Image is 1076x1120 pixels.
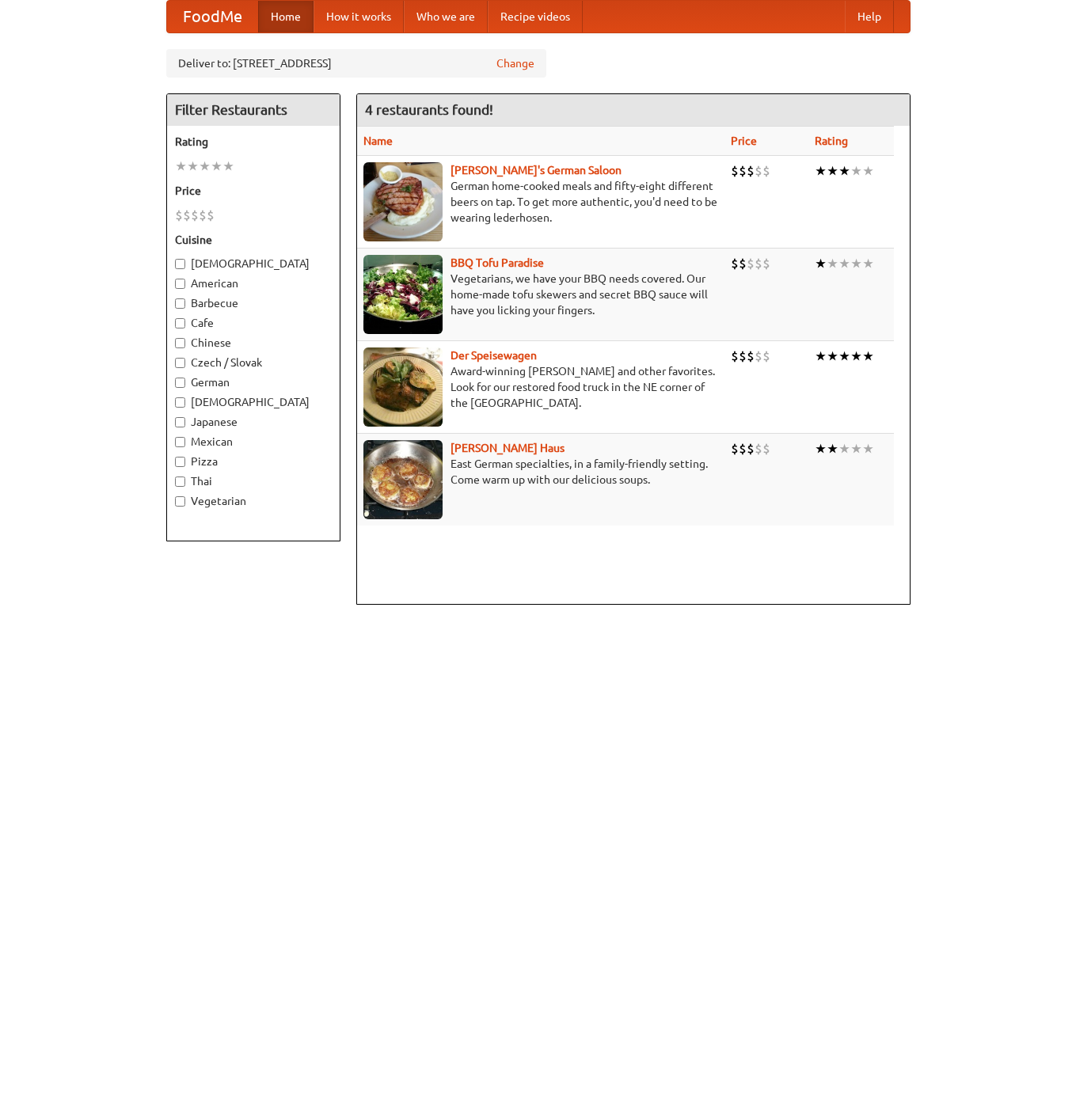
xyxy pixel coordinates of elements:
[183,207,191,224] li: $
[363,363,718,411] p: Award-winning [PERSON_NAME] and other favorites. Look for our restored food truck in the NE corne...
[755,440,762,457] li: $
[838,347,850,365] li: ★
[739,440,747,457] li: $
[850,162,862,180] li: ★
[175,355,332,370] label: Czech / Slovak
[199,207,207,224] li: $
[175,295,332,311] label: Barbecue
[862,162,874,180] li: ★
[175,437,185,447] input: Mexican
[363,271,718,318] p: Vegetarians, we have your BBQ needs covered. Our home-made tofu skewers and secret BBQ sauce will...
[731,135,757,147] a: Price
[175,417,185,427] input: Japanese
[739,162,747,180] li: $
[747,347,755,365] li: $
[815,347,827,365] li: ★
[815,162,827,180] li: ★
[175,298,185,309] input: Barbecue
[175,358,185,368] input: Czech / Slovak
[365,102,493,117] ng-pluralize: 4 restaurants found!
[222,158,234,175] li: ★
[175,414,332,430] label: Japanese
[207,207,215,224] li: $
[762,347,770,365] li: $
[731,162,739,180] li: $
[191,207,199,224] li: $
[862,255,874,272] li: ★
[175,374,332,390] label: German
[363,162,443,241] img: esthers.jpg
[175,496,185,507] input: Vegetarian
[175,434,332,450] label: Mexican
[187,158,199,175] li: ★
[827,347,838,365] li: ★
[175,256,332,271] label: [DEMOGRAPHIC_DATA]
[211,158,222,175] li: ★
[175,473,332,489] label: Thai
[363,456,718,488] p: East German specialties, in a family-friendly setting. Come warm up with our delicious soups.
[838,440,850,457] li: ★
[175,232,332,248] h5: Cuisine
[762,255,770,272] li: $
[815,440,827,457] li: ★
[862,347,874,365] li: ★
[167,1,258,32] a: FoodMe
[175,279,185,289] input: American
[175,183,332,199] h5: Price
[175,476,185,487] input: Thai
[451,256,544,269] a: BBQ Tofu Paradise
[258,1,314,32] a: Home
[175,454,332,469] label: Pizza
[175,259,185,269] input: [DEMOGRAPHIC_DATA]
[838,162,850,180] li: ★
[827,255,838,272] li: ★
[175,318,185,328] input: Cafe
[175,207,183,224] li: $
[199,158,211,175] li: ★
[363,178,718,226] p: German home-cooked meals and fifty-eight different beers on tap. To get more authentic, you'd nee...
[175,493,332,509] label: Vegetarian
[451,349,537,362] a: Der Speisewagen
[755,347,762,365] li: $
[404,1,488,32] a: Who we are
[731,255,739,272] li: $
[762,162,770,180] li: $
[175,457,185,467] input: Pizza
[363,135,393,147] a: Name
[739,347,747,365] li: $
[747,162,755,180] li: $
[451,442,565,454] a: [PERSON_NAME] Haus
[363,440,443,519] img: kohlhaus.jpg
[488,1,583,32] a: Recipe videos
[747,255,755,272] li: $
[850,255,862,272] li: ★
[314,1,404,32] a: How it works
[862,440,874,457] li: ★
[175,315,332,331] label: Cafe
[175,335,332,351] label: Chinese
[747,440,755,457] li: $
[731,440,739,457] li: $
[827,162,838,180] li: ★
[175,378,185,388] input: German
[845,1,894,32] a: Help
[731,347,739,365] li: $
[827,440,838,457] li: ★
[815,255,827,272] li: ★
[838,255,850,272] li: ★
[363,255,443,334] img: tofuparadise.jpg
[755,255,762,272] li: $
[755,162,762,180] li: $
[815,135,848,147] a: Rating
[175,338,185,348] input: Chinese
[166,49,546,78] div: Deliver to: [STREET_ADDRESS]
[175,397,185,408] input: [DEMOGRAPHIC_DATA]
[175,394,332,410] label: [DEMOGRAPHIC_DATA]
[451,164,622,177] a: [PERSON_NAME]'s German Saloon
[739,255,747,272] li: $
[496,55,534,71] a: Change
